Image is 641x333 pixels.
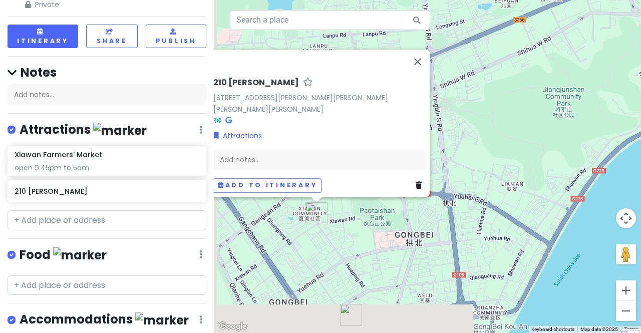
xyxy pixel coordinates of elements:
[213,130,262,141] a: Attractions
[213,149,426,170] div: Add notes...
[8,275,206,295] input: + Add place or address
[213,178,322,193] button: Add to itinerary
[213,78,299,88] h6: 210 [PERSON_NAME]
[86,25,138,48] button: Share
[8,65,206,80] h4: Notes
[406,50,430,74] button: Close
[53,247,107,263] img: marker
[8,84,206,105] div: Add notes...
[8,210,206,230] input: + Add place or address
[20,122,147,138] h4: Attractions
[20,311,189,328] h4: Accommodations
[531,326,574,333] button: Keyboard shortcuts
[303,78,313,88] a: Star place
[230,10,430,30] input: Search a place
[93,123,147,138] img: marker
[225,117,232,124] i: Google Maps
[213,93,388,114] a: [STREET_ADDRESS][PERSON_NAME][PERSON_NAME][PERSON_NAME][PERSON_NAME]
[15,150,102,159] h6: Xiawan Farmers' Market
[616,301,636,321] button: Zoom out
[616,208,636,228] button: Map camera controls
[416,180,426,191] a: Delete place
[15,163,199,172] div: open 9.45pm to 5am
[616,280,636,300] button: Zoom in
[301,198,332,228] div: 210 Xia Wan Lu
[213,117,221,124] i: Tripadvisor
[216,320,249,333] img: Google
[580,326,618,332] span: Map data ©2025
[8,25,78,48] button: Itinerary
[336,300,366,330] div: Xiawan Farmers' Market
[216,320,249,333] a: Open this area in Google Maps (opens a new window)
[146,25,206,48] button: Publish
[15,187,199,196] h6: 210 [PERSON_NAME]
[20,247,107,263] h4: Food
[616,244,636,264] button: Drag Pegman onto the map to open Street View
[135,312,189,328] img: marker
